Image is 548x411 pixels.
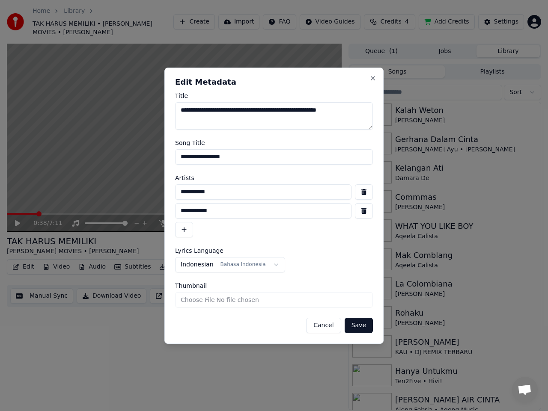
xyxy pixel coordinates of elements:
label: Song Title [175,140,373,146]
span: Lyrics Language [175,248,223,254]
button: Save [345,318,373,333]
label: Title [175,93,373,99]
span: Thumbnail [175,283,207,289]
button: Cancel [306,318,341,333]
label: Artists [175,175,373,181]
h2: Edit Metadata [175,78,373,86]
